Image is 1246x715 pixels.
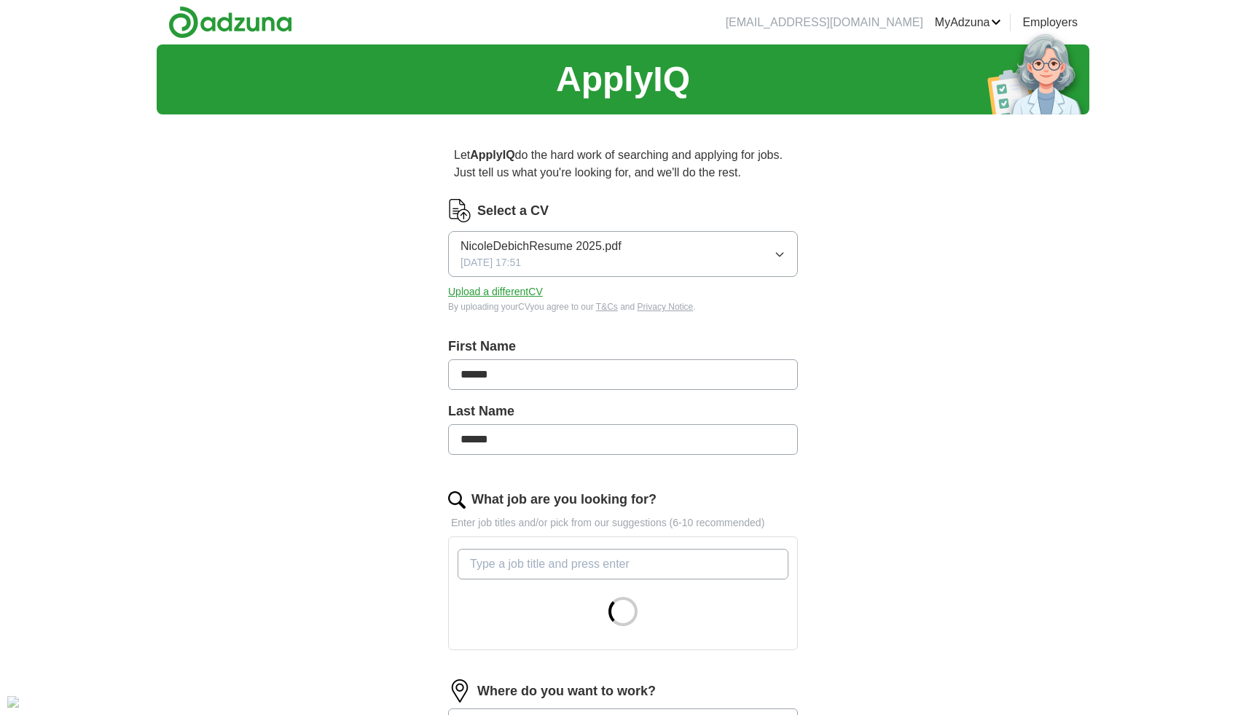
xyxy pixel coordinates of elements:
[7,696,19,708] img: Cookie%20settings
[470,149,514,161] strong: ApplyIQ
[448,402,798,421] label: Last Name
[168,6,292,39] img: Adzuna logo
[477,201,549,221] label: Select a CV
[935,14,1002,31] a: MyAdzuna
[471,490,657,509] label: What job are you looking for?
[638,302,694,312] a: Privacy Notice
[461,255,521,270] span: [DATE] 17:51
[477,681,656,701] label: Where do you want to work?
[448,284,543,300] button: Upload a differentCV
[448,199,471,222] img: CV Icon
[596,302,618,312] a: T&Cs
[7,696,19,708] div: Cookie consent button
[448,141,798,187] p: Let do the hard work of searching and applying for jobs. Just tell us what you're looking for, an...
[448,231,798,277] button: NicoleDebichResume 2025.pdf[DATE] 17:51
[448,300,798,313] div: By uploading your CV you agree to our and .
[461,238,622,255] span: NicoleDebichResume 2025.pdf
[556,53,690,106] h1: ApplyIQ
[726,14,923,31] li: [EMAIL_ADDRESS][DOMAIN_NAME]
[448,679,471,703] img: location.png
[448,337,798,356] label: First Name
[1022,14,1078,31] a: Employers
[448,491,466,509] img: search.png
[448,515,798,531] p: Enter job titles and/or pick from our suggestions (6-10 recommended)
[458,549,788,579] input: Type a job title and press enter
